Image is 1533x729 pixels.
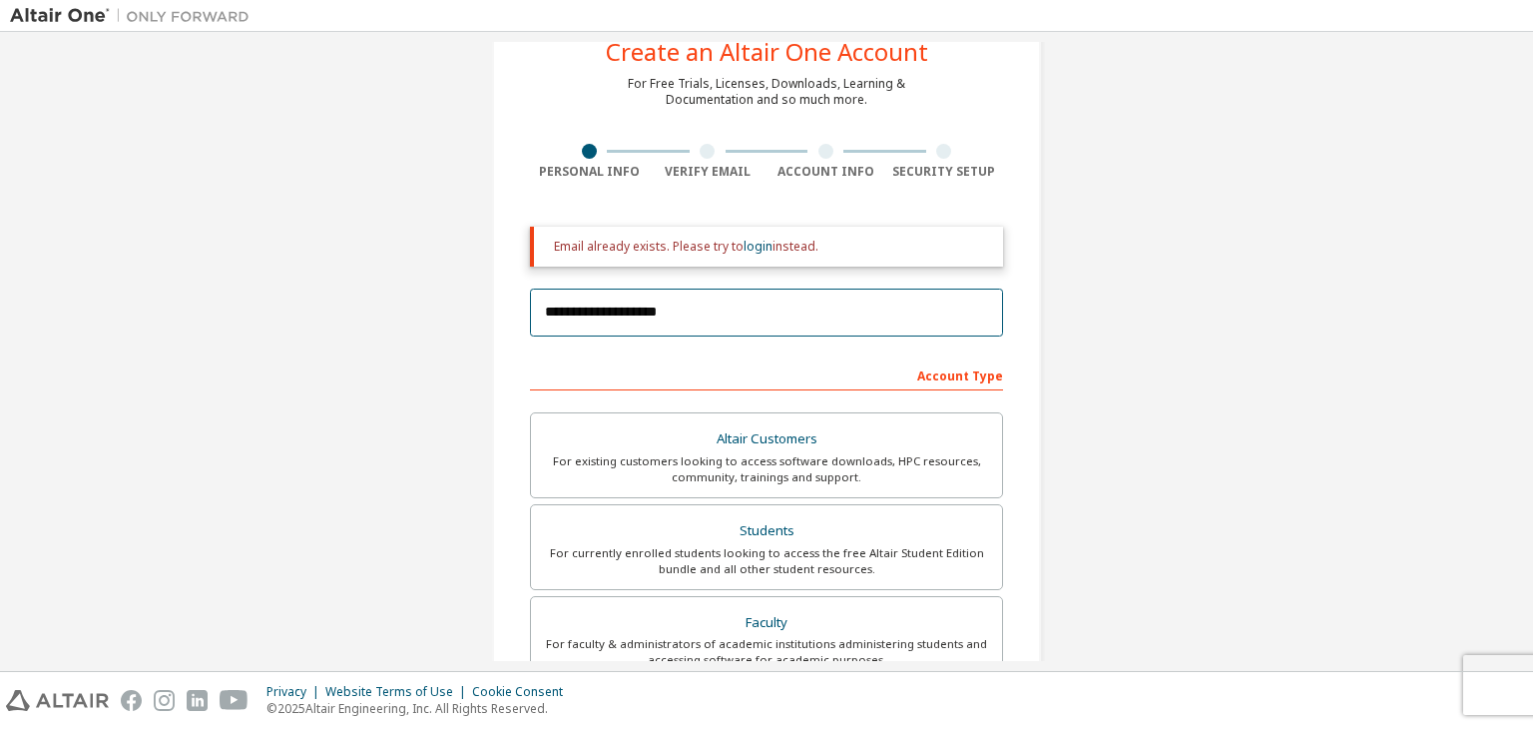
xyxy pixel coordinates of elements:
[6,690,109,711] img: altair_logo.svg
[885,164,1004,180] div: Security Setup
[744,238,772,255] a: login
[10,6,259,26] img: Altair One
[154,690,175,711] img: instagram.svg
[220,690,249,711] img: youtube.svg
[543,425,990,453] div: Altair Customers
[266,684,325,700] div: Privacy
[554,239,987,255] div: Email already exists. Please try to instead.
[530,164,649,180] div: Personal Info
[543,636,990,668] div: For faculty & administrators of academic institutions administering students and accessing softwa...
[325,684,472,700] div: Website Terms of Use
[121,690,142,711] img: facebook.svg
[543,453,990,485] div: For existing customers looking to access software downloads, HPC resources, community, trainings ...
[543,609,990,637] div: Faculty
[187,690,208,711] img: linkedin.svg
[543,517,990,545] div: Students
[543,545,990,577] div: For currently enrolled students looking to access the free Altair Student Edition bundle and all ...
[649,164,767,180] div: Verify Email
[530,359,1003,390] div: Account Type
[766,164,885,180] div: Account Info
[472,684,575,700] div: Cookie Consent
[606,40,928,64] div: Create an Altair One Account
[628,76,905,108] div: For Free Trials, Licenses, Downloads, Learning & Documentation and so much more.
[266,700,575,717] p: © 2025 Altair Engineering, Inc. All Rights Reserved.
